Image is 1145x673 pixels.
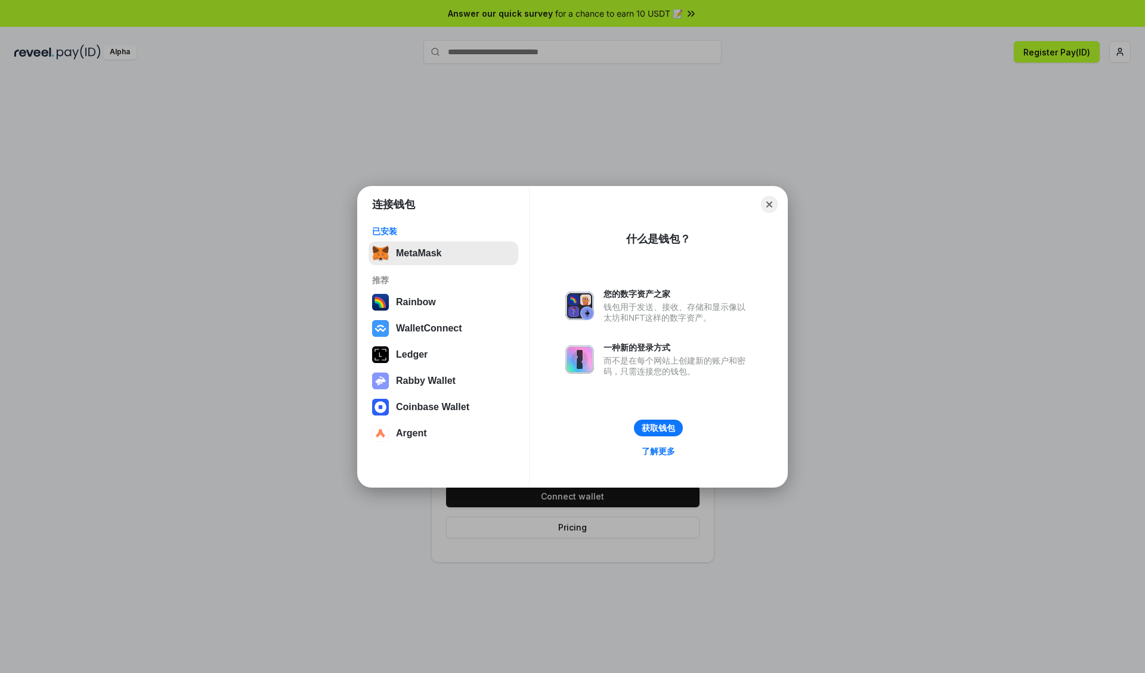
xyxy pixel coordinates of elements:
[369,369,518,393] button: Rabby Wallet
[372,275,515,286] div: 推荐
[761,196,778,213] button: Close
[372,425,389,442] img: svg+xml,%3Csvg%20width%3D%2228%22%20height%3D%2228%22%20viewBox%3D%220%200%2028%2028%22%20fill%3D...
[372,245,389,262] img: svg+xml,%3Csvg%20fill%3D%22none%22%20height%3D%2233%22%20viewBox%3D%220%200%2035%2033%22%20width%...
[565,345,594,374] img: svg+xml,%3Csvg%20xmlns%3D%22http%3A%2F%2Fwww.w3.org%2F2000%2Fsvg%22%20fill%3D%22none%22%20viewBox...
[396,297,436,308] div: Rainbow
[396,376,456,386] div: Rabby Wallet
[372,320,389,337] img: svg+xml,%3Csvg%20width%3D%2228%22%20height%3D%2228%22%20viewBox%3D%220%200%2028%2028%22%20fill%3D...
[369,421,518,445] button: Argent
[604,289,751,299] div: 您的数字资产之家
[604,355,751,377] div: 而不是在每个网站上创建新的账户和密码，只需连接您的钱包。
[372,399,389,415] img: svg+xml,%3Csvg%20width%3D%2228%22%20height%3D%2228%22%20viewBox%3D%220%200%2028%2028%22%20fill%3D...
[396,248,441,259] div: MetaMask
[396,323,462,334] div: WalletConnect
[626,232,691,246] div: 什么是钱包？
[369,290,518,314] button: Rainbow
[635,444,682,459] a: 了解更多
[369,317,518,340] button: WalletConnect
[565,291,594,320] img: svg+xml,%3Csvg%20xmlns%3D%22http%3A%2F%2Fwww.w3.org%2F2000%2Fsvg%22%20fill%3D%22none%22%20viewBox...
[369,241,518,265] button: MetaMask
[372,294,389,311] img: svg+xml,%3Csvg%20width%3D%22120%22%20height%3D%22120%22%20viewBox%3D%220%200%20120%20120%22%20fil...
[369,395,518,419] button: Coinbase Wallet
[372,373,389,389] img: svg+xml,%3Csvg%20xmlns%3D%22http%3A%2F%2Fwww.w3.org%2F2000%2Fsvg%22%20fill%3D%22none%22%20viewBox...
[634,420,683,436] button: 获取钱包
[369,343,518,367] button: Ledger
[642,423,675,433] div: 获取钱包
[604,302,751,323] div: 钱包用于发送、接收、存储和显示像以太坊和NFT这样的数字资产。
[642,446,675,457] div: 了解更多
[372,226,515,237] div: 已安装
[396,428,427,439] div: Argent
[396,349,428,360] div: Ledger
[372,346,389,363] img: svg+xml,%3Csvg%20xmlns%3D%22http%3A%2F%2Fwww.w3.org%2F2000%2Fsvg%22%20width%3D%2228%22%20height%3...
[372,197,415,212] h1: 连接钱包
[396,402,469,413] div: Coinbase Wallet
[604,342,751,353] div: 一种新的登录方式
